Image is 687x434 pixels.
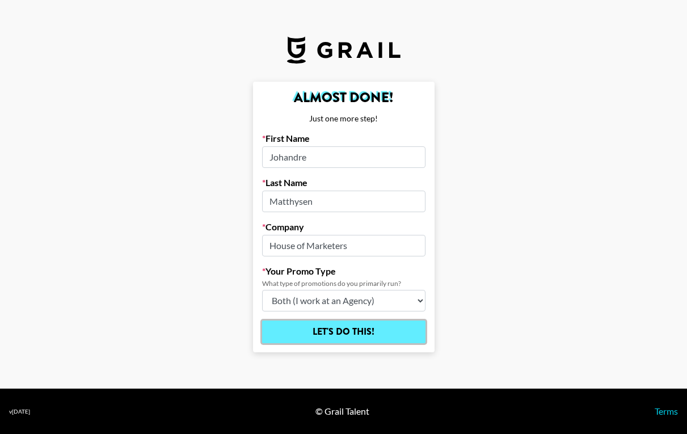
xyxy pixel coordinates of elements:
div: © Grail Talent [315,406,369,417]
div: What type of promotions do you primarily run? [262,279,425,288]
a: Terms [655,406,678,416]
input: Company [262,235,425,256]
label: Your Promo Type [262,266,425,277]
input: First Name [262,146,425,168]
div: v [DATE] [9,408,30,415]
div: Just one more step! [262,113,425,124]
input: Let's Do This! [262,321,425,343]
label: Company [262,221,425,233]
label: First Name [262,133,425,144]
input: Last Name [262,191,425,212]
h2: Almost Done! [262,91,425,104]
img: Grail Talent Logo [287,36,401,64]
label: Last Name [262,177,425,188]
